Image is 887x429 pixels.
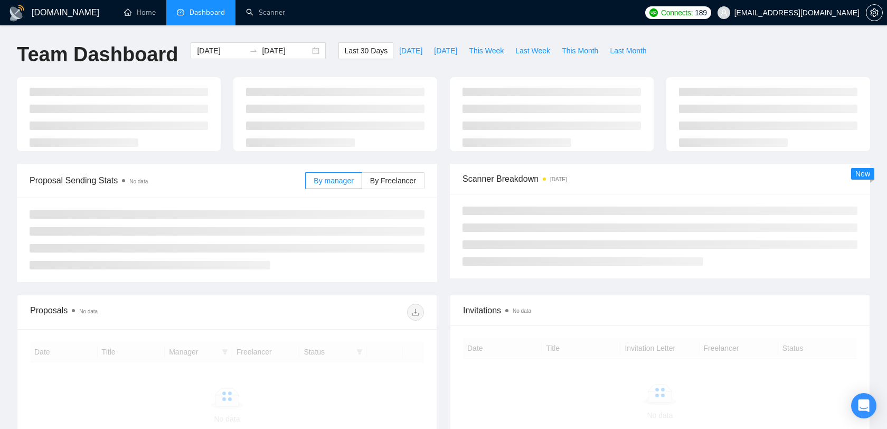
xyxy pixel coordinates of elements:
[344,45,388,57] span: Last 30 Days
[8,5,25,22] img: logo
[851,393,876,418] div: Open Intercom Messenger
[463,304,857,317] span: Invitations
[610,45,646,57] span: Last Month
[515,45,550,57] span: Last Week
[338,42,393,59] button: Last 30 Days
[463,172,857,185] span: Scanner Breakdown
[314,176,353,185] span: By manager
[661,7,693,18] span: Connects:
[604,42,652,59] button: Last Month
[509,42,556,59] button: Last Week
[399,45,422,57] span: [DATE]
[30,174,305,187] span: Proposal Sending Stats
[249,46,258,55] span: to
[370,176,416,185] span: By Freelancer
[550,176,567,182] time: [DATE]
[720,9,728,16] span: user
[866,8,883,17] a: setting
[197,45,245,57] input: Start date
[866,4,883,21] button: setting
[190,8,225,17] span: Dashboard
[177,8,184,16] span: dashboard
[30,304,227,321] div: Proposals
[393,42,428,59] button: [DATE]
[249,46,258,55] span: swap-right
[649,8,658,17] img: upwork-logo.png
[246,8,285,17] a: searchScanner
[262,45,310,57] input: End date
[79,309,98,314] span: No data
[434,45,457,57] span: [DATE]
[556,42,604,59] button: This Month
[463,42,509,59] button: This Week
[695,7,706,18] span: 189
[469,45,504,57] span: This Week
[855,170,870,178] span: New
[17,42,178,67] h1: Team Dashboard
[513,308,531,314] span: No data
[124,8,156,17] a: homeHome
[562,45,598,57] span: This Month
[866,8,882,17] span: setting
[129,179,148,184] span: No data
[428,42,463,59] button: [DATE]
